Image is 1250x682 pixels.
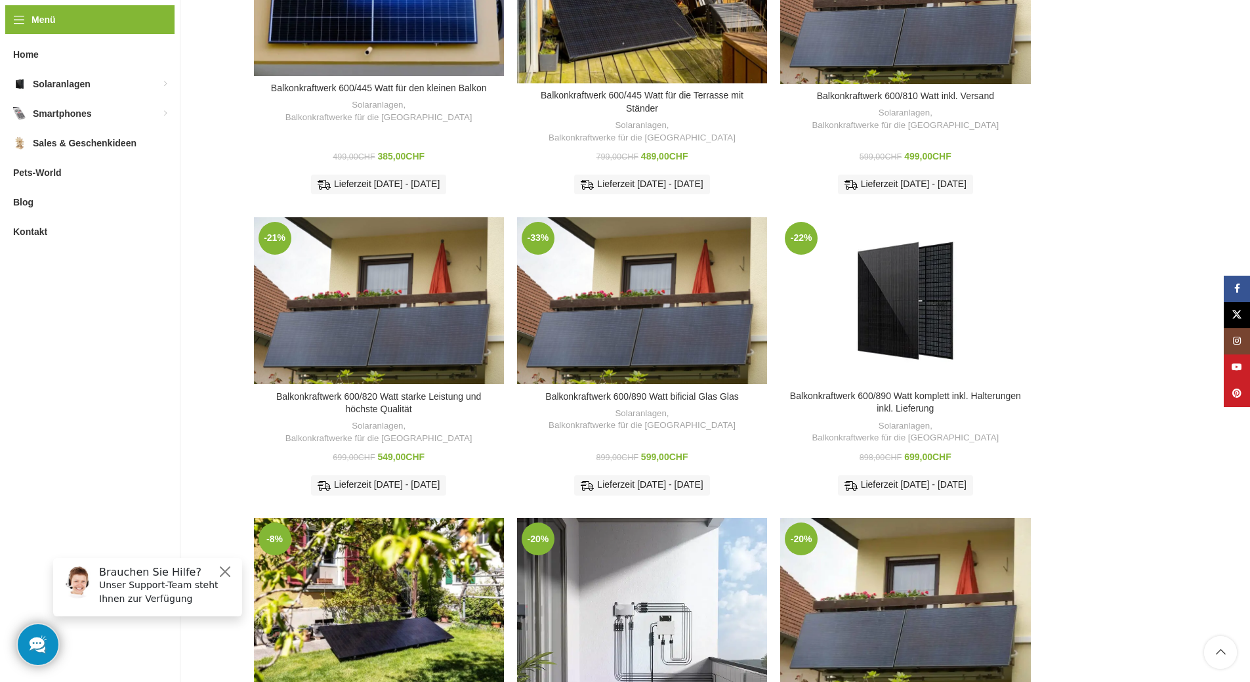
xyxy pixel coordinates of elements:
div: , [524,408,760,432]
span: CHF [885,152,902,161]
span: Blog [13,190,33,214]
img: Customer service [18,18,51,51]
div: Lieferzeit [DATE] - [DATE] [838,175,973,194]
p: Unser Support-Team steht Ihnen zur Verfügung [56,31,192,58]
a: Balkonkraftwerk 600/820 Watt starke Leistung und höchste Qualität [254,217,504,385]
span: -33% [522,222,554,255]
bdi: 489,00 [641,151,688,161]
div: , [787,420,1024,444]
span: Pets-World [13,161,62,184]
span: -20% [522,522,554,555]
span: CHF [932,452,951,462]
a: Balkonkraftwerk 600/890 Watt bificial Glas Glas [545,391,738,402]
a: YouTube Social Link [1224,354,1250,381]
div: Lieferzeit [DATE] - [DATE] [311,475,446,495]
div: , [787,107,1024,131]
img: Smartphones [13,107,26,120]
bdi: 699,00 [904,452,951,462]
div: Lieferzeit [DATE] - [DATE] [838,475,973,495]
span: Menü [31,12,56,27]
a: Solaranlagen [352,99,403,112]
span: Smartphones [33,102,91,125]
bdi: 898,00 [860,453,902,462]
div: , [260,420,497,444]
bdi: 385,00 [378,151,425,161]
span: -8% [259,522,291,555]
bdi: 499,00 [333,152,375,161]
a: Solaranlagen [615,119,666,132]
a: Balkonkraftwerke für die [GEOGRAPHIC_DATA] [285,433,472,445]
a: Facebook Social Link [1224,276,1250,302]
img: Solaranlagen [13,77,26,91]
span: CHF [406,452,425,462]
a: Balkonkraftwerke für die [GEOGRAPHIC_DATA] [812,119,999,132]
a: Pinterest Social Link [1224,381,1250,407]
a: Balkonkraftwerk 600/445 Watt für den kleinen Balkon [271,83,487,93]
a: Solaranlagen [615,408,666,420]
a: Balkonkraftwerk 600/810 Watt inkl. Versand [817,91,994,101]
a: Balkonkraftwerke für die [GEOGRAPHIC_DATA] [812,432,999,444]
span: CHF [669,151,688,161]
span: CHF [621,453,638,462]
span: CHF [669,452,688,462]
div: Lieferzeit [DATE] - [DATE] [311,175,446,194]
span: CHF [406,151,425,161]
span: -20% [785,522,818,555]
div: Lieferzeit [DATE] - [DATE] [574,175,709,194]
span: Home [13,43,39,66]
a: Balkonkraftwerke für die [GEOGRAPHIC_DATA] [549,132,736,144]
a: X Social Link [1224,302,1250,328]
span: CHF [932,151,951,161]
a: Solaranlagen [879,107,930,119]
a: Solaranlagen [879,420,930,433]
span: CHF [358,453,375,462]
span: CHF [621,152,638,161]
a: Balkonkraftwerke für die [GEOGRAPHIC_DATA] [549,419,736,432]
bdi: 899,00 [596,453,638,462]
a: Balkonkraftwerk 600/890 Watt bificial Glas Glas [517,217,767,385]
a: Balkonkraftwerk 600/890 Watt komplett inkl. Halterungen inkl. Lieferung [790,391,1021,414]
a: Balkonkraftwerk 600/820 Watt starke Leistung und höchste Qualität [276,391,481,415]
bdi: 599,00 [641,452,688,462]
span: Solaranlagen [33,72,91,96]
a: Balkonkraftwerke für die [GEOGRAPHIC_DATA] [285,112,472,124]
span: -22% [785,222,818,255]
span: Kontakt [13,220,47,244]
a: Instagram Social Link [1224,328,1250,354]
a: Balkonkraftwerk 600/890 Watt komplett inkl. Halterungen inkl. Lieferung [780,217,1030,384]
span: Sales & Geschenkideen [33,131,136,155]
bdi: 799,00 [596,152,638,161]
span: -21% [259,222,291,255]
div: , [524,119,760,144]
a: Balkonkraftwerk 600/445 Watt für die Terrasse mit Ständer [541,90,743,114]
bdi: 599,00 [860,152,902,161]
span: CHF [358,152,375,161]
a: Scroll to top button [1204,636,1237,669]
button: Close [175,16,190,32]
bdi: 549,00 [378,452,425,462]
img: Sales & Geschenkideen [13,137,26,150]
bdi: 699,00 [333,453,375,462]
bdi: 499,00 [904,151,951,161]
span: CHF [885,453,902,462]
a: Solaranlagen [352,420,403,433]
div: , [260,99,497,123]
div: Lieferzeit [DATE] - [DATE] [574,475,709,495]
h6: Brauchen Sie Hilfe? [56,18,192,31]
